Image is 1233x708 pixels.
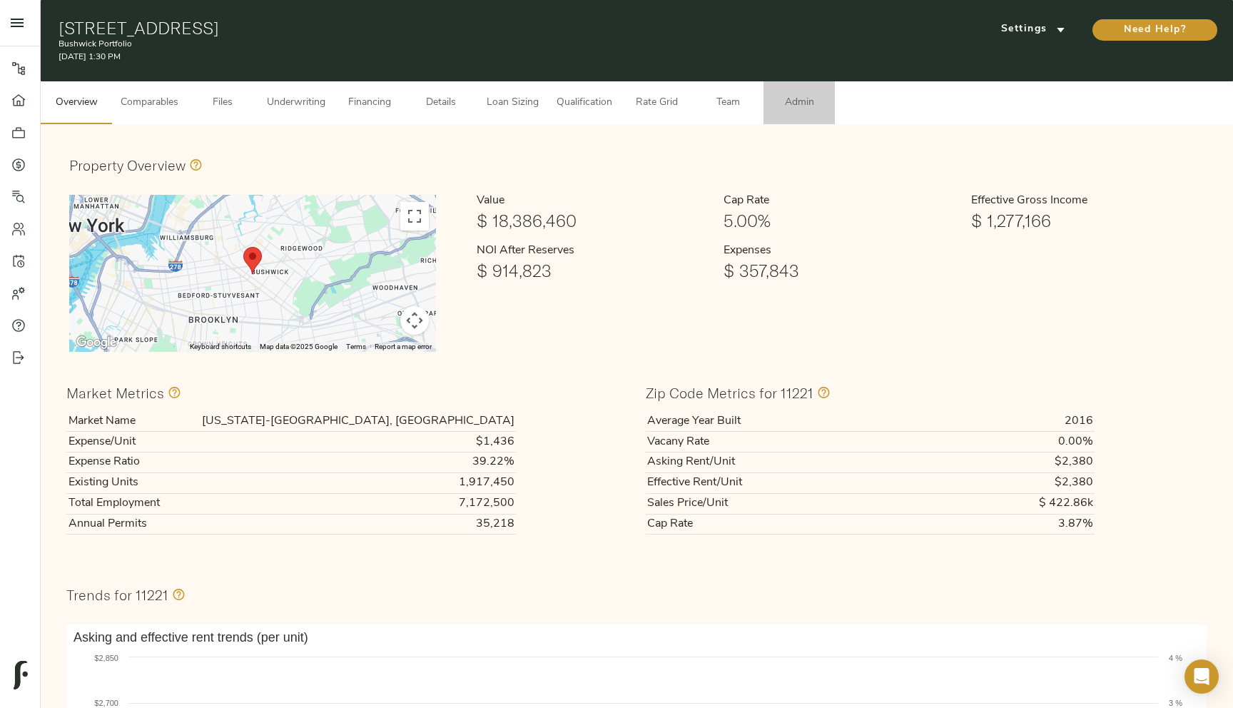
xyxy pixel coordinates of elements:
[724,211,960,231] h1: 5.00%
[400,202,429,231] button: Toggle fullscreen view
[66,385,164,401] h3: Market Metrics
[49,94,103,112] span: Overview
[1184,659,1219,694] div: Open Intercom Messenger
[243,247,262,273] div: Subject Propery
[171,452,516,472] td: 39.22%
[342,94,397,112] span: Financing
[190,342,251,352] button: Keyboard shortcuts
[557,94,612,112] span: Qualification
[994,21,1072,39] span: Settings
[971,211,1207,231] h1: $ 1,277,166
[1092,19,1217,41] button: Need Help?
[928,452,1095,472] td: $2,380
[69,157,186,173] h3: Property Overview
[646,514,929,535] th: Cap Rate
[171,514,516,535] td: 35,218
[980,19,1087,41] button: Settings
[928,493,1095,514] td: $ 422.86k
[928,411,1095,431] td: 2016
[477,261,713,280] h1: $ 914,823
[646,432,929,452] th: Vacany Rate
[171,411,516,431] td: [US_STATE]-[GEOGRAPHIC_DATA], [GEOGRAPHIC_DATA]
[66,472,170,493] th: Existing Units
[267,94,325,112] span: Underwriting
[646,452,929,472] th: Asking Rent/Unit
[646,472,929,493] th: Effective Rent/Unit
[375,343,432,350] a: Report a map error
[414,94,468,112] span: Details
[73,333,120,352] a: Open this area in Google Maps (opens a new window)
[724,261,960,280] h1: $ 357,843
[73,333,120,352] img: Google
[477,192,713,211] h6: Value
[171,493,516,514] td: 7,172,500
[95,699,119,707] text: $2,700
[164,384,181,401] svg: Values in this section comprise all zip codes within the New York-White Plains, NY market
[813,384,831,401] svg: Values in this section only include information specific to the 11221 zip code
[346,343,366,350] a: Terms (opens in new tab)
[928,514,1095,535] td: 3.87%
[928,432,1095,452] td: 0.00%
[73,630,308,644] text: Asking and effective rent trends (per unit)
[66,493,170,514] th: Total Employment
[646,411,929,431] th: Average Year Built
[485,94,539,112] span: Loan Sizing
[121,94,178,112] span: Comparables
[629,94,684,112] span: Rate Grid
[646,385,813,401] h3: Zip Code Metrics for 11221
[477,242,713,261] h6: NOI After Reserves
[477,211,713,231] h1: $ 18,386,460
[1169,654,1182,662] text: 4 %
[66,587,168,603] h3: Trends for 11221
[928,472,1095,493] td: $2,380
[196,94,250,112] span: Files
[14,661,28,689] img: logo
[1107,21,1203,39] span: Need Help?
[971,192,1207,211] h6: Effective Gross Income
[1169,699,1182,707] text: 3 %
[66,514,170,535] th: Annual Permits
[171,432,516,452] td: $1,436
[260,343,338,350] span: Map data ©2025 Google
[59,18,830,38] h1: [STREET_ADDRESS]
[66,452,170,472] th: Expense Ratio
[400,306,429,335] button: Map camera controls
[701,94,755,112] span: Team
[171,472,516,493] td: 1,917,450
[59,38,830,51] p: Bushwick Portfolio
[66,432,170,452] th: Expense/Unit
[772,94,826,112] span: Admin
[724,192,960,211] h6: Cap Rate
[646,493,929,514] th: Sales Price/Unit
[59,51,830,64] p: [DATE] 1:30 PM
[66,411,170,431] th: Market Name
[724,242,960,261] h6: Expenses
[95,654,119,662] text: $2,850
